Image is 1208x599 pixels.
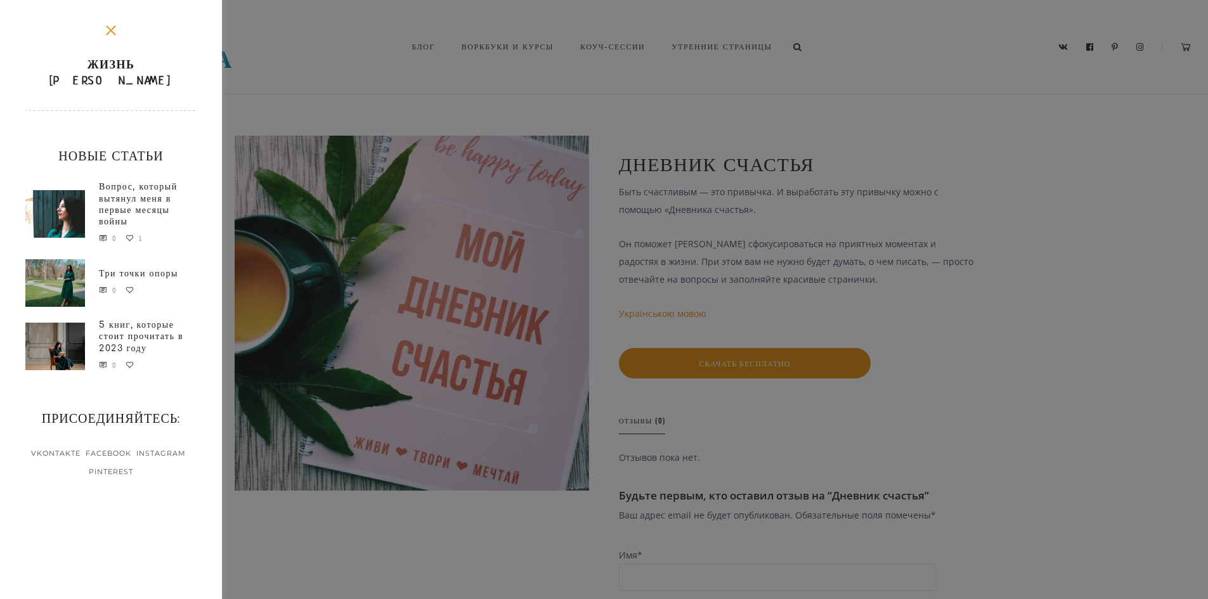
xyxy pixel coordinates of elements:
a: Vkontakte [31,444,81,462]
span: Присоединяйтесь: [42,411,181,427]
img: 5 книг, которые стоит прочитать в 2023 году [25,323,85,382]
span: 0 [99,286,126,295]
a: Pinterest [89,463,133,480]
a: Три точки опоры [99,269,178,278]
a: 5 книг, которые стоит прочитать в 2023 году [99,320,183,352]
img: Вопрос, который вытянул меня в первые месяцы войны [25,190,85,250]
a: Instagram [136,444,186,462]
a: Вопрос, который вытянул меня в первые месяцы войны [99,182,178,226]
a: Facebook [86,444,131,462]
img: Три точки опоры [25,259,85,319]
a: Жизнь [PERSON_NAME] [49,58,172,87]
span: Новые статьи [58,148,163,164]
span: 1 [126,234,141,243]
span: 0 [99,234,126,243]
span: 0 [99,361,126,370]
